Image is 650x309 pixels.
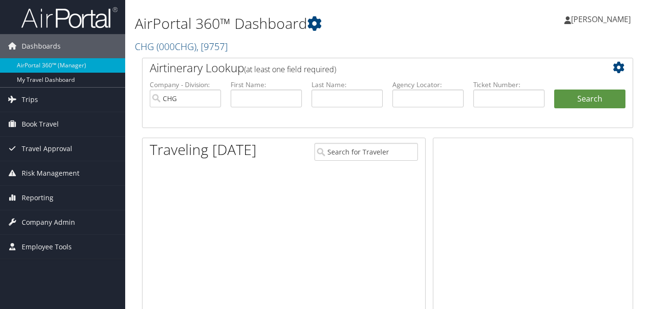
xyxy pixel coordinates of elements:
[473,80,545,90] label: Ticket Number:
[22,88,38,112] span: Trips
[22,210,75,234] span: Company Admin
[150,140,257,160] h1: Traveling [DATE]
[196,40,228,53] span: , [ 9757 ]
[22,186,53,210] span: Reporting
[22,137,72,161] span: Travel Approval
[231,80,302,90] label: First Name:
[22,235,72,259] span: Employee Tools
[135,40,228,53] a: CHG
[150,80,221,90] label: Company - Division:
[150,60,585,76] h2: Airtinerary Lookup
[312,80,383,90] label: Last Name:
[156,40,196,53] span: ( 000CHG )
[244,64,336,75] span: (at least one field required)
[22,34,61,58] span: Dashboards
[564,5,640,34] a: [PERSON_NAME]
[22,112,59,136] span: Book Travel
[135,13,472,34] h1: AirPortal 360™ Dashboard
[392,80,464,90] label: Agency Locator:
[554,90,625,109] button: Search
[571,14,631,25] span: [PERSON_NAME]
[314,143,417,161] input: Search for Traveler
[21,6,117,29] img: airportal-logo.png
[22,161,79,185] span: Risk Management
